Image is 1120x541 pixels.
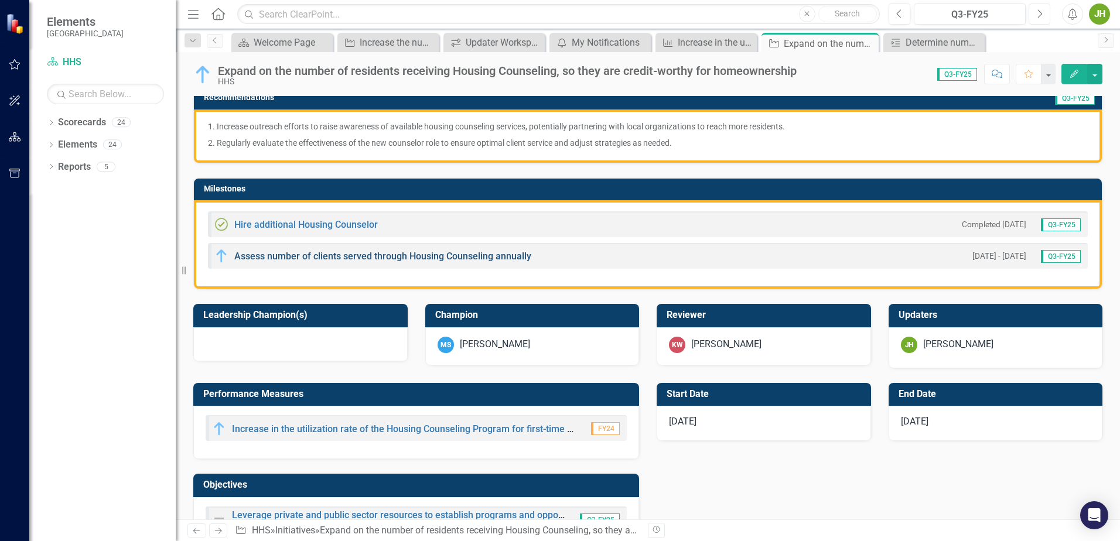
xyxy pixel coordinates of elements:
div: Expand on the number of residents receiving Housing Counseling, so they are credit-worthy for hom... [218,64,797,77]
h3: Champion [435,310,634,320]
h3: Recommendations [204,93,767,102]
small: Completed [DATE] [962,219,1026,230]
img: In Progress [193,65,212,84]
h3: Updaters [899,310,1097,320]
h3: Start Date [667,389,865,399]
a: Increase in the utilization rate of the Housing Counseling Program for first-time homebuyers [658,35,754,50]
div: 24 [112,118,131,128]
span: [DATE] [901,416,928,427]
a: HHS [252,525,271,536]
div: Increase the number of homes preserved annually through County, State and Federal funded programs... [360,35,436,50]
img: In Progress [214,249,228,263]
small: [GEOGRAPHIC_DATA] [47,29,124,38]
button: JH [1089,4,1110,25]
h3: Reviewer [667,310,865,320]
button: Q3-FY25 [914,4,1026,25]
a: Hire additional Housing Counselor [234,219,378,230]
span: Q3-FY25 [580,513,620,526]
img: ClearPoint Strategy [6,13,26,34]
div: Welcome Page [254,35,330,50]
h3: End Date [899,389,1097,399]
a: HHS [47,56,164,69]
input: Search Below... [47,84,164,104]
span: Q3-FY25 [937,68,977,81]
a: Increase in the utilization rate of the Housing Counseling Program for first-time homebuyers [232,423,620,434]
span: Search [835,9,860,18]
div: Updater Workspace [466,35,542,50]
span: Q3-FY25 [1041,218,1081,231]
a: Leverage private and public sector resources to establish programs and opportunities that preserv... [232,509,910,521]
div: [PERSON_NAME] [460,338,530,351]
p: 1. Increase outreach efforts to raise awareness of available housing counseling services, potenti... [208,121,1088,135]
small: [DATE] - [DATE] [972,251,1026,262]
div: 5 [97,162,115,172]
a: Scorecards [58,116,106,129]
a: Increase the number of homes preserved annually through County, State and Federal funded programs... [340,35,436,50]
span: [DATE] [669,416,696,427]
h3: Milestones [204,184,1096,193]
img: Not Defined [212,512,226,526]
p: 2. Regularly evaluate the effectiveness of the new counselor role to ensure optimal client servic... [208,135,1088,149]
a: Assess number of clients served through Housing Counseling annually [234,251,531,262]
h3: Leadership Champion(s) [203,310,402,320]
div: My Notifications [572,35,648,50]
div: » » [235,524,639,537]
div: HHS [218,77,797,86]
img: In Progress [212,422,226,436]
a: Initiatives [275,525,315,536]
div: [PERSON_NAME] [923,338,993,351]
a: Updater Workspace [446,35,542,50]
button: Search [818,6,877,22]
div: MS [438,337,454,353]
div: 24 [103,140,122,150]
div: KW [669,337,685,353]
div: Open Intercom Messenger [1080,501,1108,529]
a: My Notifications [552,35,648,50]
span: Q3-FY25 [1041,250,1081,263]
a: Welcome Page [234,35,330,50]
div: Q3-FY25 [918,8,1022,22]
a: Determine number of SHIP rehabs completed as of Q4 from previous year [886,35,982,50]
div: JH [901,337,917,353]
h3: Performance Measures [203,389,633,399]
a: Reports [58,160,91,174]
div: Increase in the utilization rate of the Housing Counseling Program for first-time homebuyers [678,35,754,50]
input: Search ClearPoint... [237,4,880,25]
h3: Objectives [203,480,633,490]
div: Expand on the number of residents receiving Housing Counseling, so they are credit-worthy for hom... [784,36,876,51]
span: Elements [47,15,124,29]
span: Q3-FY25 [1055,92,1095,105]
a: Elements [58,138,97,152]
div: Determine number of SHIP rehabs completed as of Q4 from previous year [906,35,982,50]
img: Completed [214,217,228,231]
div: [PERSON_NAME] [691,338,762,351]
span: FY24 [591,422,620,435]
div: Expand on the number of residents receiving Housing Counseling, so they are credit-worthy for hom... [320,525,776,536]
